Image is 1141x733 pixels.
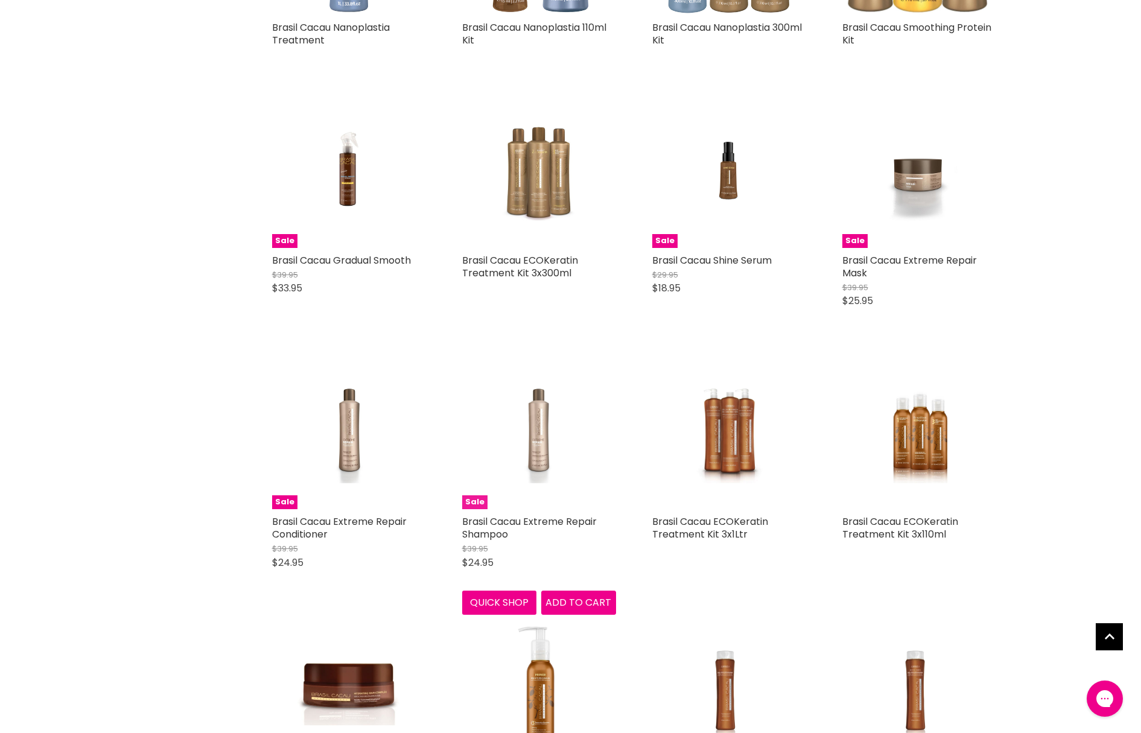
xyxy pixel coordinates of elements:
[297,355,400,509] img: Brasil Cacau Extreme Repair Conditioner
[652,515,768,541] a: Brasil Cacau ECOKeratin Treatment Kit 3x1Ltr
[545,595,611,609] span: Add to cart
[868,94,970,248] img: Brasil Cacau Extreme Repair Mask
[462,556,494,570] span: $24.95
[462,543,488,554] span: $39.95
[678,94,780,248] img: Brasil Cacau Shine Serum
[868,355,970,509] img: Brasil Cacau ECOKeratin Treatment Kit 3x110ml
[541,591,616,615] button: Add to cart
[272,281,302,295] span: $33.95
[488,355,590,509] img: Brasil Cacau Extreme Repair Shampoo
[297,94,400,248] img: Brasil Cacau Gradual Smooth
[462,253,578,280] a: Brasil Cacau ECOKeratin Treatment Kit 3x300ml
[462,515,597,541] a: Brasil Cacau Extreme Repair Shampoo
[462,591,537,615] button: Quick shop
[842,253,977,280] a: Brasil Cacau Extreme Repair Mask
[842,21,991,47] a: Brasil Cacau Smoothing Protein Kit
[842,294,873,308] span: $25.95
[272,355,426,509] a: Brasil Cacau Extreme Repair ConditionerSale
[272,269,298,281] span: $39.95
[272,495,297,509] span: Sale
[462,94,616,248] a: Brasil Cacau ECOKeratin Treatment Kit 3x300ml
[652,94,806,248] a: Brasil Cacau Shine SerumSale
[272,556,304,570] span: $24.95
[842,282,868,293] span: $39.95
[488,94,590,248] img: Brasil Cacau ECOKeratin Treatment Kit 3x300ml
[462,495,488,509] span: Sale
[462,355,616,509] a: Brasil Cacau Extreme Repair ShampooSale
[652,269,678,281] span: $29.95
[842,234,868,248] span: Sale
[652,355,806,509] a: Brasil Cacau ECOKeratin Treatment Kit 3x1Ltr
[272,543,298,554] span: $39.95
[272,94,426,248] a: Brasil Cacau Gradual SmoothSale
[842,94,996,248] a: Brasil Cacau Extreme Repair MaskSale
[272,234,297,248] span: Sale
[272,21,390,47] a: Brasil Cacau Nanoplastia Treatment
[652,21,802,47] a: Brasil Cacau Nanoplastia 300ml Kit
[678,355,780,509] img: Brasil Cacau ECOKeratin Treatment Kit 3x1Ltr
[272,253,411,267] a: Brasil Cacau Gradual Smooth
[272,515,407,541] a: Brasil Cacau Extreme Repair Conditioner
[1081,676,1129,721] iframe: Gorgias live chat messenger
[652,281,681,295] span: $18.95
[462,21,606,47] a: Brasil Cacau Nanoplastia 110ml Kit
[652,253,772,267] a: Brasil Cacau Shine Serum
[652,234,678,248] span: Sale
[842,355,996,509] a: Brasil Cacau ECOKeratin Treatment Kit 3x110ml
[842,515,958,541] a: Brasil Cacau ECOKeratin Treatment Kit 3x110ml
